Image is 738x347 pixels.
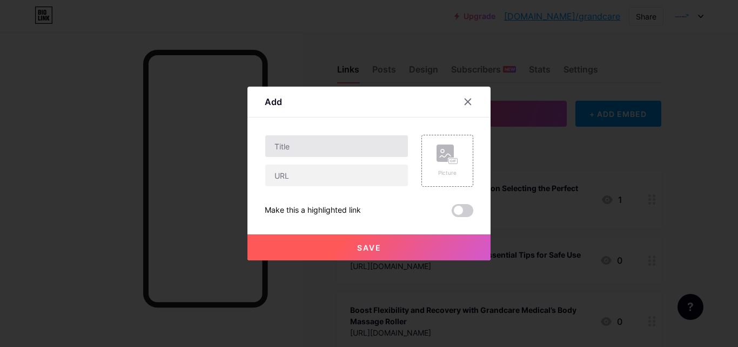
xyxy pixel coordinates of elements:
[265,204,361,217] div: Make this a highlighted link
[357,243,381,252] span: Save
[265,95,282,108] div: Add
[265,135,408,157] input: Title
[247,234,491,260] button: Save
[265,165,408,186] input: URL
[437,169,458,177] div: Picture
